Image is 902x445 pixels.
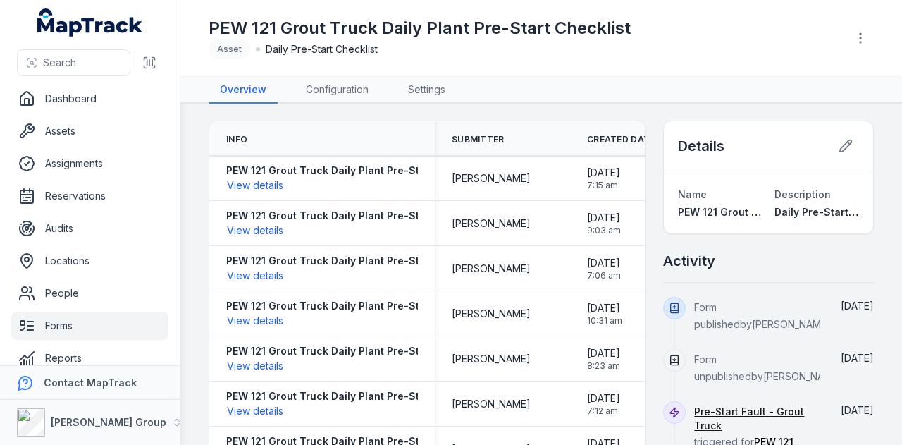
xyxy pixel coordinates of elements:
strong: PEW 121 Grout Truck Daily Plant Pre-Start Checklist [226,299,483,313]
time: 08/08/2025, 9:03:53 am [587,211,621,236]
span: Created Date [587,134,655,145]
span: [PERSON_NAME] [452,397,531,411]
span: [PERSON_NAME] [452,217,531,231]
a: Dashboard [11,85,168,113]
span: Info [226,134,247,145]
button: View details [226,178,284,193]
a: Overview [209,77,278,104]
span: [DATE] [587,391,620,406]
a: Assets [11,117,168,145]
a: MapTrack [37,8,143,37]
button: View details [226,313,284,329]
button: View details [226,268,284,284]
time: 11/08/2025, 7:15:49 am [587,166,620,191]
a: Settings [397,77,457,104]
a: Locations [11,247,168,275]
a: Configuration [295,77,380,104]
span: Form published by [PERSON_NAME] [694,301,831,330]
span: 10:31 am [587,315,622,327]
span: [DATE] [841,404,874,416]
span: Submitter [452,134,505,145]
time: 11/08/2025, 9:32:22 am [841,352,874,364]
span: 9:03 am [587,225,621,236]
span: [DATE] [841,300,874,312]
span: 8:23 am [587,360,620,372]
span: Daily Pre-Start Checklist [774,206,898,218]
span: [DATE] [587,211,621,225]
button: View details [226,358,284,374]
span: Name [678,188,707,200]
time: 07/08/2025, 7:06:58 am [587,256,621,281]
strong: [PERSON_NAME] Group [51,416,166,428]
strong: PEW 121 Grout Truck Daily Plant Pre-Start Checklist [226,389,483,403]
span: [PERSON_NAME] [452,171,531,185]
strong: PEW 121 Grout Truck Daily Plant Pre-Start Checklist [226,209,483,223]
span: Daily Pre-Start Checklist [266,42,378,56]
a: Reservations [11,182,168,210]
span: [DATE] [587,166,620,180]
time: 31/07/2025, 7:12:02 am [587,391,620,417]
span: [DATE] [587,301,622,315]
span: Description [774,188,831,200]
time: 31/07/2025, 7:12:02 am [841,404,874,416]
span: 7:12 am [587,406,620,417]
span: [PERSON_NAME] [452,307,531,321]
strong: PEW 121 Grout Truck Daily Plant Pre-Start Checklist [226,164,483,178]
time: 11/08/2025, 9:32:54 am [841,300,874,312]
span: 7:15 am [587,180,620,191]
a: Reports [11,344,168,372]
button: View details [226,223,284,238]
h2: Activity [663,251,715,271]
button: View details [226,403,284,419]
span: [PERSON_NAME] [452,352,531,366]
button: Search [17,49,130,76]
div: Asset [209,39,250,59]
h2: Details [678,136,724,156]
strong: PEW 121 Grout Truck Daily Plant Pre-Start Checklist [226,254,483,268]
a: Forms [11,312,168,340]
time: 01/08/2025, 8:23:17 am [587,346,620,372]
span: Form unpublished by [PERSON_NAME] [694,353,842,382]
span: [DATE] [587,256,621,270]
time: 06/08/2025, 10:31:16 am [587,301,622,327]
a: Audits [11,214,168,243]
span: [DATE] [587,346,620,360]
span: [PERSON_NAME] [452,262,531,276]
span: Search [43,56,76,70]
h1: PEW 121 Grout Truck Daily Plant Pre-Start Checklist [209,17,631,39]
a: People [11,279,168,307]
strong: Contact MapTrack [44,377,137,389]
span: 7:06 am [587,270,621,281]
a: Assignments [11,150,168,178]
strong: PEW 121 Grout Truck Daily Plant Pre-Start Checklist [226,344,483,358]
a: Pre-Start Fault - Grout Truck [694,405,820,433]
span: [DATE] [841,352,874,364]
